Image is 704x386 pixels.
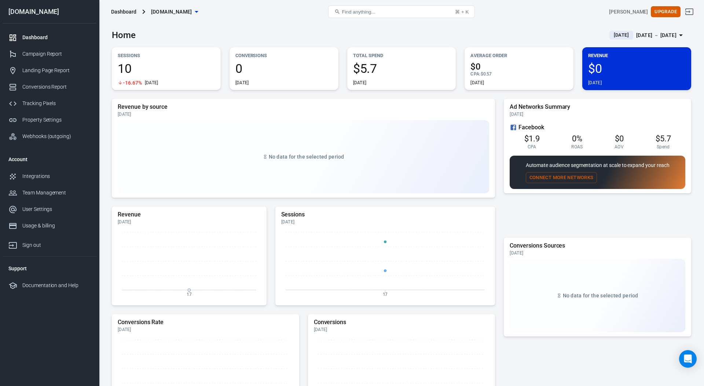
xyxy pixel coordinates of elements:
[470,62,568,71] span: $0
[235,52,333,59] p: Conversions
[382,292,388,297] tspan: 17
[111,8,136,15] div: Dashboard
[22,205,91,213] div: User Settings
[615,144,624,150] span: AOV
[615,134,624,143] span: $0
[22,189,91,197] div: Team Management
[3,46,96,62] a: Campaign Report
[118,211,261,218] h5: Revenue
[3,218,96,234] a: Usage & billing
[524,134,540,143] span: $1.9
[353,62,450,75] span: $5.7
[510,250,685,256] div: [DATE]
[656,134,671,143] span: $5.7
[314,319,489,326] h5: Conversions
[22,133,91,140] div: Webhooks (outgoing)
[528,144,536,150] span: CPA
[22,116,91,124] div: Property Settings
[342,9,375,15] span: Find anything...
[22,67,91,74] div: Landing Page Report
[657,144,670,150] span: Spend
[3,62,96,79] a: Landing Page Report
[510,111,685,117] div: [DATE]
[235,80,249,86] div: [DATE]
[145,80,158,86] div: [DATE]
[112,30,136,40] h3: Home
[3,128,96,145] a: Webhooks (outgoing)
[572,134,582,143] span: 0%
[526,172,597,183] button: Connect More Networks
[118,62,215,75] span: 10
[353,52,450,59] p: Total Spend
[353,80,367,86] div: [DATE]
[22,172,91,180] div: Integrations
[151,7,192,16] span: mymoonformula.com
[3,79,96,95] a: Conversions Report
[22,222,91,230] div: Usage & billing
[22,34,91,41] div: Dashboard
[510,123,685,132] div: Facebook
[22,50,91,58] div: Campaign Report
[3,234,96,253] a: Sign out
[281,219,489,225] div: [DATE]
[118,319,293,326] h5: Conversions Rate
[3,112,96,128] a: Property Settings
[470,52,568,59] p: Average Order
[651,6,681,18] button: Upgrade
[3,95,96,112] a: Tracking Pixels
[269,154,344,160] span: No data for the selected period
[611,31,632,39] span: [DATE]
[510,242,685,249] h5: Conversions Sources
[118,111,489,117] div: [DATE]
[118,52,215,59] p: Sessions
[328,5,475,18] button: Find anything...⌘ + K
[563,293,638,298] span: No data for the selected period
[588,80,602,86] div: [DATE]
[314,327,489,333] div: [DATE]
[3,185,96,201] a: Team Management
[604,29,691,41] button: [DATE][DATE] － [DATE]
[3,151,96,168] li: Account
[455,9,469,15] div: ⌘ + K
[470,80,484,86] div: [DATE]
[588,62,685,75] span: $0
[3,29,96,46] a: Dashboard
[510,103,685,111] h5: Ad Networks Summary
[470,71,480,77] span: CPA :
[118,327,293,333] div: [DATE]
[510,123,517,132] svg: Facebook Ads
[187,292,192,297] tspan: 17
[679,350,697,368] div: Open Intercom Messenger
[148,5,201,19] button: [DOMAIN_NAME]
[636,31,676,40] div: [DATE] － [DATE]
[3,168,96,185] a: Integrations
[22,282,91,289] div: Documentation and Help
[22,100,91,107] div: Tracking Pixels
[123,80,142,85] span: -16.67%
[588,52,685,59] p: Revenue
[609,8,648,16] div: Account id: 1SPzmkFI
[235,62,333,75] span: 0
[118,103,489,111] h5: Revenue by source
[281,211,489,218] h5: Sessions
[3,260,96,277] li: Support
[571,144,583,150] span: ROAS
[3,8,96,15] div: [DOMAIN_NAME]
[526,162,670,169] p: Automate audience segmentation at scale to expand your reach
[681,3,698,21] a: Sign out
[22,83,91,91] div: Conversions Report
[3,201,96,218] a: User Settings
[22,241,91,249] div: Sign out
[481,71,492,77] span: $0.57
[118,219,261,225] div: [DATE]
